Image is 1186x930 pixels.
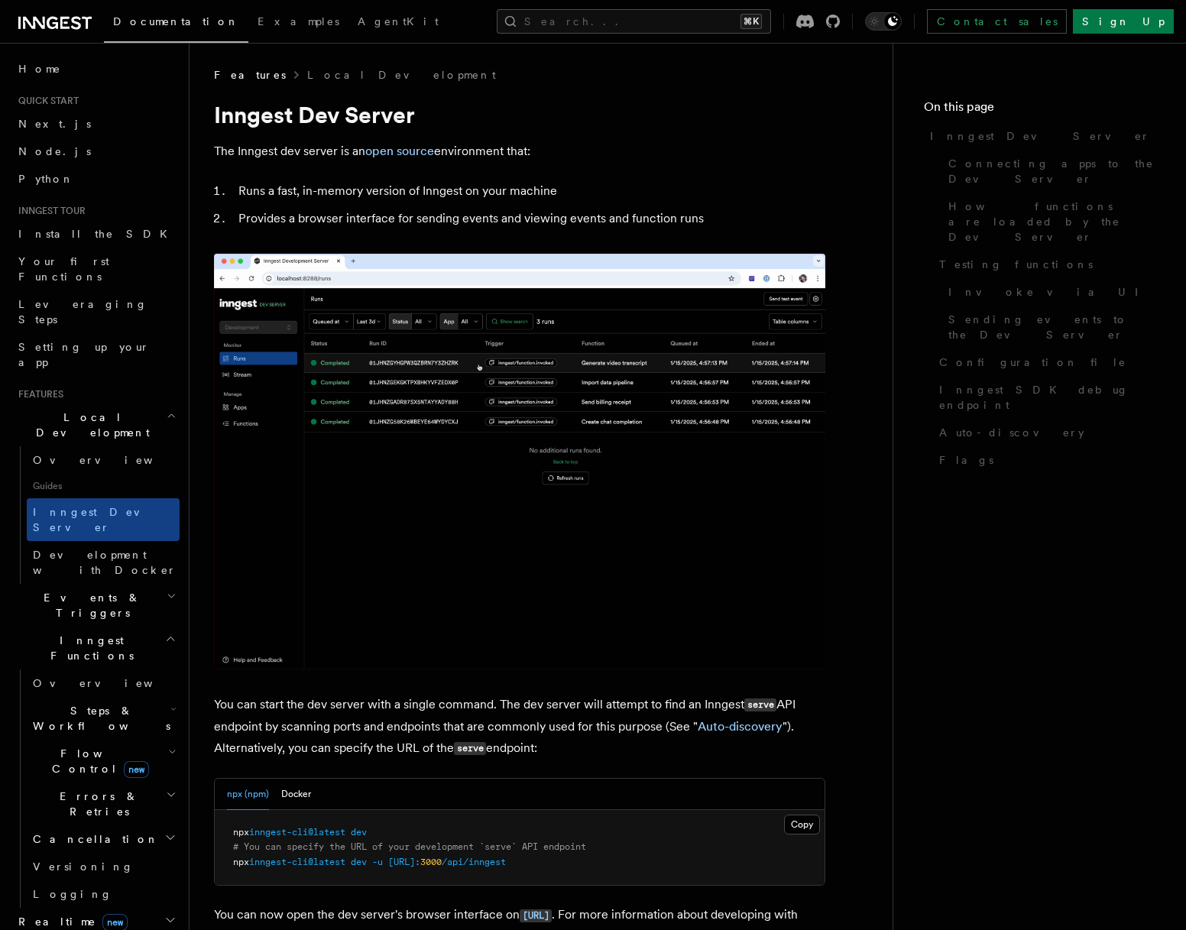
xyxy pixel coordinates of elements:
span: npx [233,857,249,867]
span: Inngest Dev Server [33,506,164,533]
a: Auto-discovery [698,719,783,734]
a: Node.js [12,138,180,165]
span: Invoke via UI [948,284,1152,300]
span: new [124,761,149,778]
a: Your first Functions [12,248,180,290]
li: Provides a browser interface for sending events and viewing events and function runs [234,208,825,229]
span: Logging [33,888,112,900]
a: Inngest Dev Server [27,498,180,541]
a: Home [12,55,180,83]
kbd: ⌘K [740,14,762,29]
span: Documentation [113,15,239,28]
a: Logging [27,880,180,908]
span: Next.js [18,118,91,130]
span: dev [351,827,367,838]
span: Overview [33,677,190,689]
div: Inngest Functions [12,669,180,908]
span: npx [233,827,249,838]
span: Errors & Retries [27,789,166,819]
span: Connecting apps to the Dev Server [948,156,1155,186]
span: AgentKit [358,15,439,28]
span: Inngest Dev Server [930,128,1150,144]
a: [URL] [520,907,552,922]
p: The Inngest dev server is an environment that: [214,141,825,162]
a: Development with Docker [27,541,180,584]
a: open source [365,144,434,158]
a: Overview [27,669,180,697]
span: Quick start [12,95,79,107]
span: Configuration file [939,355,1126,370]
a: Auto-discovery [933,419,1155,446]
p: You can start the dev server with a single command. The dev server will attempt to find an Innges... [214,694,825,760]
span: Inngest Functions [12,633,165,663]
a: Overview [27,446,180,474]
span: Steps & Workflows [27,703,170,734]
span: Your first Functions [18,255,109,283]
span: Features [214,67,286,83]
span: How functions are loaded by the Dev Server [948,199,1155,245]
button: Flow Controlnew [27,740,180,783]
span: [URL]: [388,857,420,867]
span: # You can specify the URL of your development `serve` API endpoint [233,841,586,852]
button: Toggle dark mode [865,12,902,31]
a: How functions are loaded by the Dev Server [942,193,1155,251]
span: inngest-cli@latest [249,857,345,867]
span: Guides [27,474,180,498]
a: Invoke via UI [942,278,1155,306]
button: Inngest Functions [12,627,180,669]
a: Next.js [12,110,180,138]
button: npx (npm) [227,779,269,810]
a: Documentation [104,5,248,43]
button: Events & Triggers [12,584,180,627]
span: Local Development [12,410,167,440]
span: Realtime [12,914,128,929]
li: Runs a fast, in-memory version of Inngest on your machine [234,180,825,202]
span: Python [18,173,74,185]
a: AgentKit [348,5,448,41]
a: Inngest SDK debug endpoint [933,376,1155,419]
span: Versioning [33,860,134,873]
code: serve [744,698,776,711]
span: Install the SDK [18,228,177,240]
span: Development with Docker [33,549,177,576]
span: /api/inngest [442,857,506,867]
span: Inngest tour [12,205,86,217]
span: Node.js [18,145,91,157]
span: Auto-discovery [939,425,1084,440]
a: Connecting apps to the Dev Server [942,150,1155,193]
span: 3000 [420,857,442,867]
a: Inngest Dev Server [924,122,1155,150]
span: Leveraging Steps [18,298,147,326]
span: Cancellation [27,831,159,847]
a: Contact sales [927,9,1067,34]
a: Setting up your app [12,333,180,376]
a: Configuration file [933,348,1155,376]
code: [URL] [520,909,552,922]
button: Local Development [12,403,180,446]
a: Sign Up [1073,9,1174,34]
span: Inngest SDK debug endpoint [939,382,1155,413]
span: inngest-cli@latest [249,827,345,838]
span: Testing functions [939,257,1093,272]
button: Cancellation [27,825,180,853]
span: Sending events to the Dev Server [948,312,1155,342]
h1: Inngest Dev Server [214,101,825,128]
span: Setting up your app [18,341,150,368]
span: Overview [33,454,190,466]
a: Local Development [307,67,496,83]
span: Features [12,388,63,400]
a: Testing functions [933,251,1155,278]
a: Flags [933,446,1155,474]
button: Steps & Workflows [27,697,180,740]
span: Flags [939,452,993,468]
span: dev [351,857,367,867]
div: Local Development [12,446,180,584]
img: Dev Server Demo [214,254,825,669]
h4: On this page [924,98,1155,122]
a: Sending events to the Dev Server [942,306,1155,348]
button: Search...⌘K [497,9,771,34]
a: Install the SDK [12,220,180,248]
a: Leveraging Steps [12,290,180,333]
span: Examples [258,15,339,28]
a: Versioning [27,853,180,880]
